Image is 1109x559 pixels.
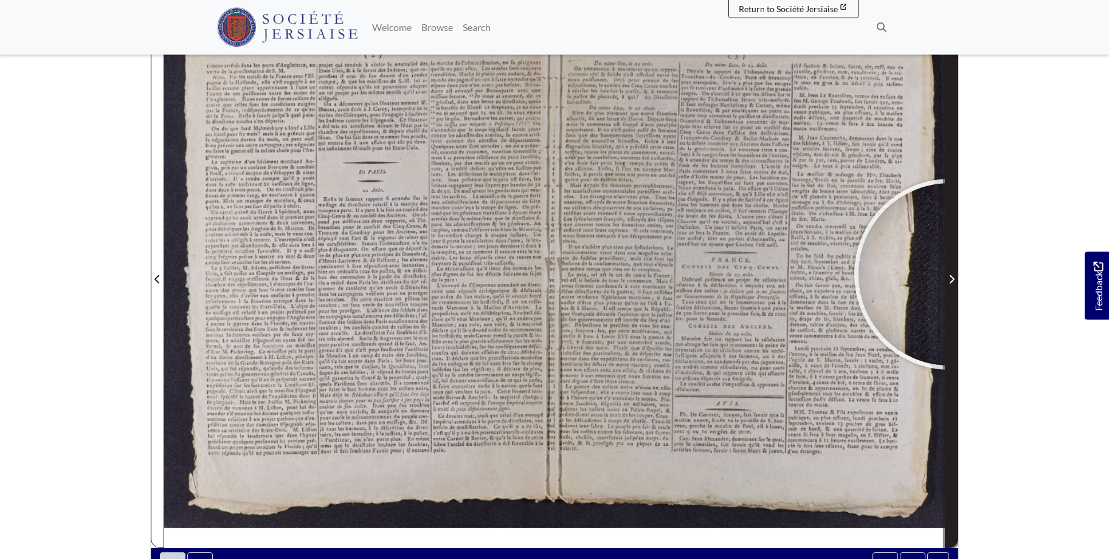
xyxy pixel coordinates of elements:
[416,15,458,40] a: Browse
[739,4,838,14] span: Return to Société Jersiaise
[458,15,496,40] a: Search
[367,15,416,40] a: Welcome
[217,8,358,47] img: Société Jersiaise
[217,5,358,50] a: Société Jersiaise logo
[1091,262,1105,311] span: Feedback
[1085,252,1109,320] a: Would you like to provide feedback?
